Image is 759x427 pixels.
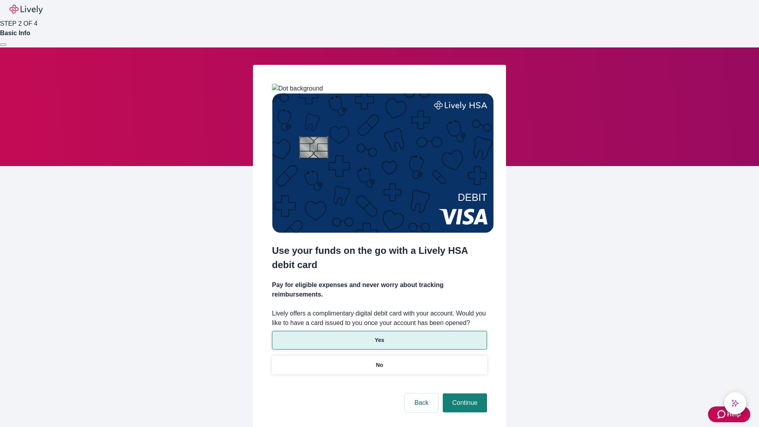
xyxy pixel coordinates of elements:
[272,280,487,299] h4: Pay for eligible expenses and never worry about tracking reimbursements.
[272,84,323,93] img: Dot background
[731,399,739,407] svg: Lively AI Assistant
[272,331,487,350] button: Yes
[708,406,750,422] button: Zendesk support iconHelp
[443,393,487,412] button: Continue
[727,410,741,419] span: Help
[724,392,746,414] button: chat
[405,393,438,412] button: Back
[717,410,727,419] svg: Zendesk support icon
[272,244,487,272] h2: Use your funds on the go with a Lively HSA debit card
[272,356,487,374] button: No
[9,5,43,14] img: Lively
[272,309,487,328] label: Lively offers a complimentary digital debit card with your account. Would you like to have a card...
[376,361,383,369] p: No
[272,93,494,233] img: Debit card
[375,336,384,344] p: Yes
